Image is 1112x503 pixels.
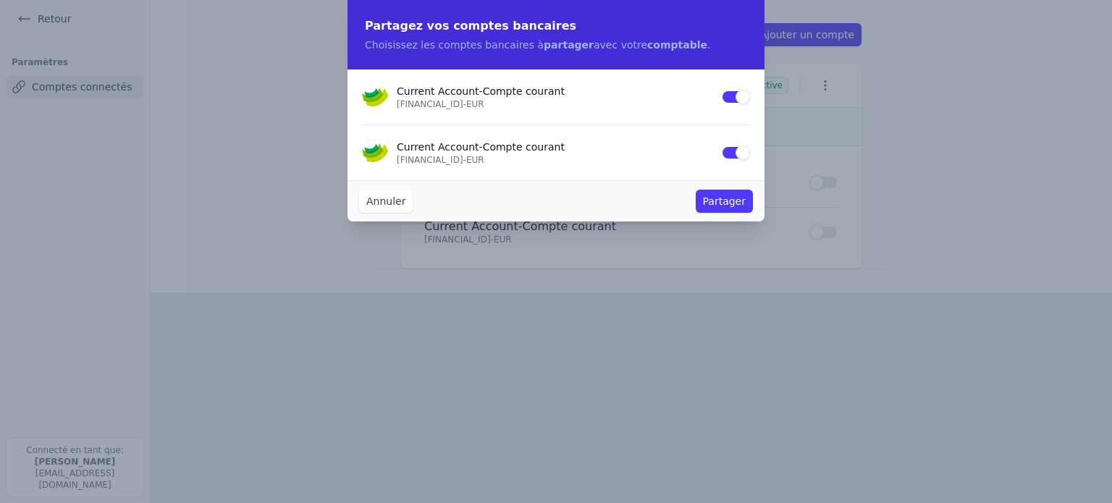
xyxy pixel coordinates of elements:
[397,140,712,154] p: Current Account - Compte courant
[397,84,712,98] p: Current Account - Compte courant
[365,17,747,35] h2: Partagez vos comptes bancaires
[397,154,712,166] p: [FINANCIAL_ID] - EUR
[359,190,413,213] button: Annuler
[647,39,707,51] strong: comptable
[365,38,747,52] p: Choisissez les comptes bancaires à avec votre .
[544,39,594,51] strong: partager
[696,190,753,213] button: Partager
[397,98,712,110] p: [FINANCIAL_ID] - EUR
